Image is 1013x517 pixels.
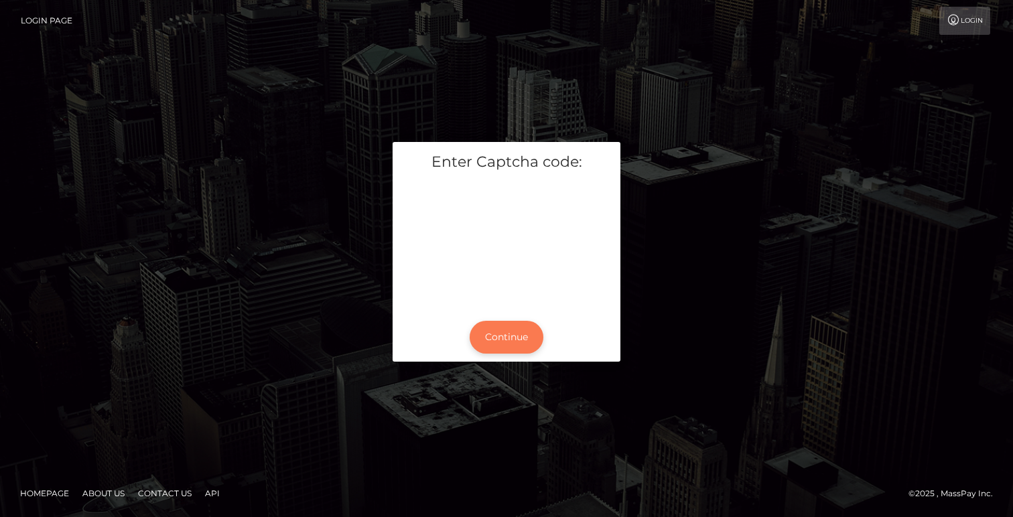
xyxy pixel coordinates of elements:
[133,483,197,504] a: Contact Us
[470,321,543,354] button: Continue
[77,483,130,504] a: About Us
[403,182,610,302] iframe: mtcaptcha
[908,486,1003,501] div: © 2025 , MassPay Inc.
[200,483,225,504] a: API
[21,7,72,35] a: Login Page
[403,152,610,173] h5: Enter Captcha code:
[939,7,990,35] a: Login
[15,483,74,504] a: Homepage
